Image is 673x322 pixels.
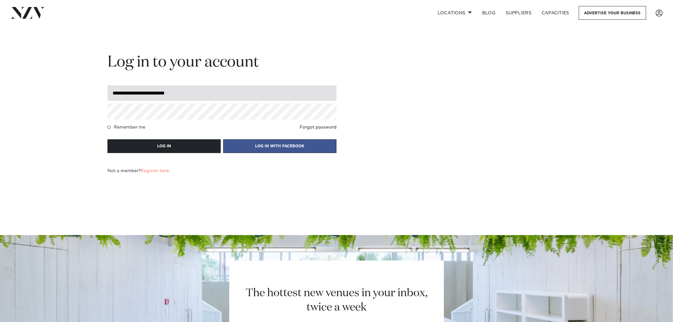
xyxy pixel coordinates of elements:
[114,125,145,130] h4: Remember me
[10,7,45,18] img: nzv-logo.png
[433,6,477,20] a: Locations
[501,6,537,20] a: SUPPLIERS
[108,52,336,73] h2: Log in to your account
[108,168,170,173] h4: Not a member? .
[141,169,169,173] a: Register here
[223,139,336,153] button: LOG IN WITH FACEBOOK
[223,143,336,149] a: LOG IN WITH FACEBOOK
[579,6,646,20] a: Advertise your business
[300,125,336,130] a: Forgot password
[238,286,435,315] h2: The hottest new venues in your inbox, twice a week
[537,6,575,20] a: Capacities
[108,139,221,153] button: LOG IN
[477,6,501,20] a: BLOG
